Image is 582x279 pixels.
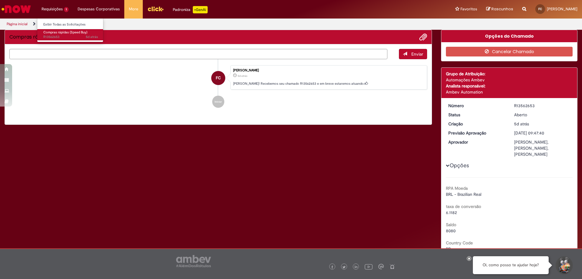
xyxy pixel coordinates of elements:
span: Rascunhos [491,6,513,12]
span: Favoritos [460,6,477,12]
b: RPA Moeda [446,185,468,191]
span: [PERSON_NAME] [547,6,577,12]
b: Saldo [446,222,456,227]
a: Aberto R13562653 : Compras rápidas (Speed Buy) [37,29,104,40]
div: Grupo de Atribuição: [446,71,573,77]
div: Ambev Automation [446,89,573,95]
dt: Aprovador [444,139,510,145]
span: 1 [64,7,69,12]
a: Página inicial [7,22,28,26]
h2: Compras rápidas (Speed Buy) Histórico de tíquete [9,34,82,40]
span: BRL - Brazilian Real [446,192,481,197]
img: logo_footer_naosei.png [390,264,395,269]
time: 24/09/2025 11:47:40 [514,121,529,127]
span: 5d atrás [238,74,247,78]
li: Flavia Alessandra Nunes Cardoso [9,65,427,90]
span: 5d atrás [86,35,98,39]
span: Despesas Corporativas [78,6,120,12]
img: logo_footer_twitter.png [343,266,346,269]
div: Aberto [514,112,571,118]
div: Flavia Alessandra Nunes Cardoso [211,71,225,85]
span: 5d atrás [514,121,529,127]
img: ServiceNow [1,3,32,15]
dt: Criação [444,121,510,127]
ul: Trilhas de página [5,19,383,30]
p: +GenAi [193,6,208,13]
img: logo_footer_facebook.png [331,266,334,269]
span: More [129,6,138,12]
span: Requisições [42,6,63,12]
span: Compras rápidas (Speed Buy) [43,30,87,35]
div: [PERSON_NAME] [233,69,424,72]
div: Opções do Chamado [441,30,577,42]
button: Cancelar Chamado [446,47,573,56]
span: 6.1182 [446,210,457,215]
time: 24/09/2025 11:47:40 [238,74,247,78]
div: [DATE] 09:47:40 [514,130,571,136]
div: Automações Ambev [446,77,573,83]
a: Rascunhos [486,6,513,12]
b: taxa de conversão [446,204,481,209]
div: Oi, como posso te ajudar hoje? [473,256,549,274]
div: [PERSON_NAME], [PERSON_NAME], [PERSON_NAME] [514,139,571,157]
img: logo_footer_youtube.png [365,263,373,270]
time: 24/09/2025 11:47:41 [86,35,98,39]
img: logo_footer_workplace.png [378,264,384,269]
p: [PERSON_NAME]! Recebemos seu chamado R13562653 e em breve estaremos atuando. [233,81,424,86]
dt: Status [444,112,510,118]
button: Adicionar anexos [419,33,427,41]
span: BR [446,246,451,252]
button: Iniciar Conversa de Suporte [555,256,573,274]
div: 24/09/2025 11:47:40 [514,121,571,127]
span: Enviar [411,51,423,57]
div: R13562653 [514,103,571,109]
span: FC [538,7,542,11]
ul: Requisições [37,18,103,42]
img: logo_footer_ambev_rotulo_gray.png [176,255,211,267]
img: click_logo_yellow_360x200.png [147,4,164,13]
div: Padroniza [173,6,208,13]
ul: Histórico de tíquete [9,59,427,114]
a: Exibir Todas as Solicitações [37,21,104,28]
span: 8080 [446,228,456,233]
div: Analista responsável: [446,83,573,89]
dt: Número [444,103,510,109]
dt: Previsão Aprovação [444,130,510,136]
span: FC [216,71,221,85]
b: Country Code [446,240,473,246]
img: logo_footer_linkedin.png [355,265,358,269]
span: R13562653 [43,35,98,39]
button: Enviar [399,49,427,59]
